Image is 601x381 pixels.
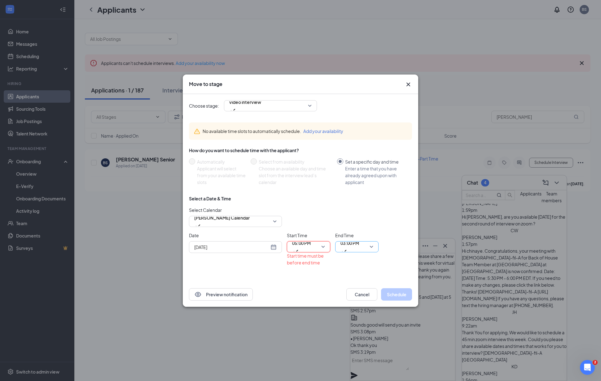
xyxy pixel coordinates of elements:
[346,288,377,301] button: Cancel
[194,213,250,222] span: [PERSON_NAME] Calendar
[189,81,222,88] h3: Move to stage
[194,291,202,298] svg: Eye
[292,248,300,255] svg: Checkmark
[189,147,412,153] div: How do you want to schedule time with the applicant?
[335,232,379,239] span: End Time
[194,128,200,135] svg: Warning
[405,81,412,88] button: Close
[189,102,219,109] span: Choose stage:
[194,244,269,250] input: Aug 26, 2025
[340,248,348,255] svg: Checkmark
[345,165,407,186] div: Enter a time that you have already agreed upon with applicant
[194,222,202,230] svg: Checkmark
[340,238,359,248] span: 03:00 PM
[189,288,253,301] button: EyePreview notification
[229,107,237,114] svg: Checkmark
[593,360,598,365] span: 2
[405,81,412,88] svg: Cross
[287,232,330,239] span: Start Time
[189,195,231,202] div: Select a Date & Time
[303,128,343,135] button: Add your availability
[345,158,407,165] div: Set a specific day and time
[259,165,332,186] div: Choose an available day and time slot from the interview lead’s calendar
[259,158,332,165] div: Select from availability
[189,207,282,213] span: Select Calendar
[197,158,246,165] div: Automatically
[229,97,261,107] span: video interview
[203,128,407,135] div: No available time slots to automatically schedule.
[381,288,412,301] button: Schedule
[580,360,595,375] iframe: Intercom live chat
[189,232,282,239] span: Date
[292,238,311,248] span: 05:00 PM
[197,165,246,186] div: Applicant will select from your available time slots
[287,252,330,266] div: Start time must be before end time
